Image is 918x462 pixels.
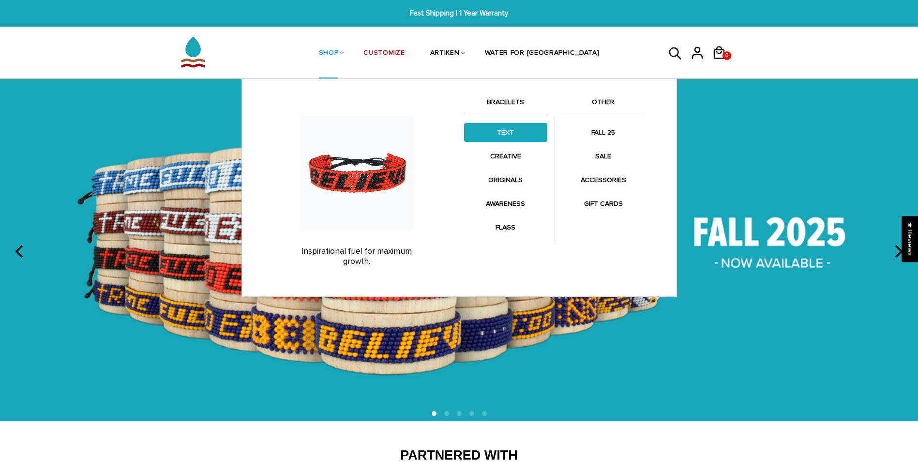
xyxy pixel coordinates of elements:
a: CREATIVE [464,147,547,166]
a: ORIGINALS [464,170,547,189]
span: Fast Shipping | 1 Year Warranty [281,8,637,19]
a: SHOP [319,28,339,79]
a: 0 [712,63,734,64]
button: next [887,241,908,262]
a: AWARENESS [464,194,547,213]
a: TEXT [464,123,547,142]
a: ARTIKEN [430,28,460,79]
span: 0 [723,49,731,62]
a: FALL 25 [562,123,645,142]
a: WATER FOR [GEOGRAPHIC_DATA] [485,28,600,79]
a: SALE [562,147,645,166]
a: BRACELETS [464,96,547,113]
a: FLAGS [464,218,547,237]
a: OTHER [562,96,645,113]
a: ACCESSORIES [562,170,645,189]
button: previous [10,241,31,262]
a: GIFT CARDS [562,194,645,213]
div: Click to open Judge.me floating reviews tab [902,216,918,262]
p: Inspirational fuel for maximum growth. [259,246,454,266]
a: CUSTOMIZE [363,28,405,79]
